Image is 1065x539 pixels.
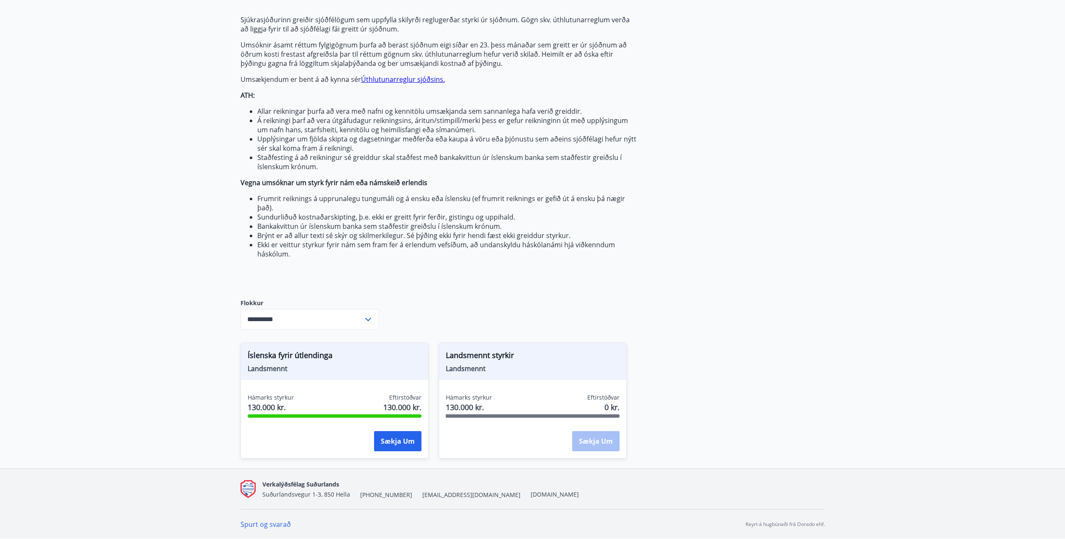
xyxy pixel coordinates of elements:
p: Sjúkrasjóðurinn greiðir sjóðfélögum sem uppfylla skilyrði reglugerðar styrki úr sjóðnum. Gögn skv... [241,15,637,34]
p: Keyrt á hugbúnaði frá Dorado ehf. [746,521,825,528]
a: Spurt og svarað [241,520,291,529]
strong: ATH: [241,91,255,100]
label: Flokkur [241,299,379,307]
span: 130.000 kr. [446,402,492,413]
span: Eftirstöðvar [389,393,421,402]
li: Allar reikningar þurfa að vera með nafni og kennitölu umsækjanda sem sannanlega hafa verið greiddir. [257,107,637,116]
span: Hámarks styrkur [446,393,492,402]
li: Staðfesting á að reikningur sé greiddur skal staðfest með bankakvittun úr íslenskum banka sem sta... [257,153,637,171]
li: Bankakvittun úr íslenskum banka sem staðfestir greiðslu í íslenskum krónum. [257,222,637,231]
p: Umsækjendum er bent á að kynna sér [241,75,637,84]
span: [EMAIL_ADDRESS][DOMAIN_NAME] [422,491,521,499]
a: [DOMAIN_NAME] [531,490,579,498]
span: Íslenska fyrir útlendinga [248,350,421,364]
span: Landsmennt [248,364,421,373]
span: Verkalýðsfélag Suðurlands [262,480,339,488]
span: 130.000 kr. [383,402,421,413]
strong: Vegna umsóknar um styrk fyrir nám eða námskeið erlendis [241,178,427,187]
span: [PHONE_NUMBER] [360,491,412,499]
span: 0 kr. [604,402,620,413]
span: Hámarks styrkur [248,393,294,402]
img: Q9do5ZaFAFhn9lajViqaa6OIrJ2A2A46lF7VsacK.png [241,480,256,498]
span: Landsmennt [446,364,620,373]
li: Ekki er veittur styrkur fyrir nám sem fram fer á erlendum vefsíðum, að undanskyldu háskólanámi hj... [257,240,637,259]
li: Frumrit reiknings á upprunalegu tungumáli og á ensku eða íslensku (ef frumrit reiknings er gefið ... [257,194,637,212]
span: Suðurlandsvegur 1-3, 850 Hella [262,490,350,498]
span: Eftirstöðvar [587,393,620,402]
li: Brýnt er að allur texti sé skýr og skilmerkilegur. Sé þýðing ekki fyrir hendi fæst ekki greiddur ... [257,231,637,240]
li: Á reikningi þarf að vera útgáfudagur reikningsins, áritun/stimpill/merki þess er gefur reikningin... [257,116,637,134]
li: Sundurliðuð kostnaðarskipting, þ.e. ekki er greitt fyrir ferðir, gistingu og uppihald. [257,212,637,222]
button: Sækja um [374,431,421,451]
span: Landsmennt styrkir [446,350,620,364]
a: Úthlutunarreglur sjóðsins. [361,75,445,84]
li: Upplýsingar um fjölda skipta og dagsetningar meðferða eða kaupa á vöru eða þjónustu sem aðeins sj... [257,134,637,153]
p: Umsóknir ásamt réttum fylgigögnum þurfa að berast sjóðnum eigi síðar en 23. þess mánaðar sem grei... [241,40,637,68]
span: 130.000 kr. [248,402,294,413]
